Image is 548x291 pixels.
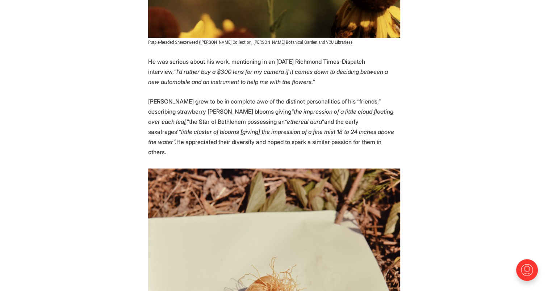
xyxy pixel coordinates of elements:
[148,96,400,157] p: [PERSON_NAME] grew to be in complete awe of the distinct personalities of his “friends,” describi...
[148,39,352,45] span: Purple-headed Sneezeweed ([PERSON_NAME] Collection, [PERSON_NAME] Botanical Garden and VCU Librar...
[148,128,394,145] em: “little cluster of blooms [giving] the impression of a fine mist 18 to 24 inches above the water”.
[148,56,400,87] p: He was serious about his work, mentioning in an [DATE] Richmond Times-Dispatch interview,
[510,256,548,291] iframe: portal-trigger
[285,118,324,125] em: “ethereal aura”
[148,108,393,125] em: “the impression of a little cloud floating over each leaf,”
[148,68,388,85] em: “I’d rather buy a $300 lens for my camera if it comes down to deciding between a new automobile a...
